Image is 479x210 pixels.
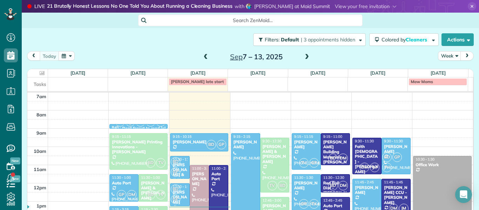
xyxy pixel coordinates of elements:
div: Auto Port [112,181,136,185]
span: New [10,157,20,164]
span: Cleaners [406,36,428,43]
span: BD [278,181,287,190]
div: [PERSON_NAME] & [PERSON_NAME] [262,144,287,164]
span: BD [146,190,155,199]
span: 9:15 - 11:15 [112,134,131,139]
button: Week [438,51,461,61]
a: Filters: Default | 3 appointments hidden [250,33,366,46]
div: [PERSON_NAME] [233,140,258,150]
div: [PERSON_NAME] [355,185,379,195]
button: next [460,51,474,61]
div: [PERSON_NAME] & [PERSON_NAME] [172,162,187,192]
span: 9:15 - 10:15 [173,134,191,139]
span: 9:30 - 11:30 [355,139,374,143]
h2: 7 – 13, 2025 [212,53,300,61]
span: 9:30 - 12:30 [263,139,282,143]
span: TV [268,181,277,190]
span: 12:45 - 3:00 [263,198,282,203]
div: [PERSON_NAME] [294,140,319,150]
span: 11:30 - 1:30 [294,175,313,180]
div: [PERSON_NAME] CCU - [PERSON_NAME] [384,185,409,205]
span: BD [382,153,392,162]
span: DM [127,190,136,199]
div: Faith [DEMOGRAPHIC_DATA] - [PERSON_NAME] [355,144,379,174]
div: [PERSON_NAME] Printing Innovations - [PERSON_NAME] [112,140,166,155]
div: [PERSON_NAME] [192,171,207,187]
a: [DATE] [370,70,385,76]
span: 11:30 - 1:00 [112,175,131,180]
span: TV [309,199,319,209]
button: Filters: Default | 3 appointments hidden [253,33,366,46]
div: [PERSON_NAME] [294,181,319,191]
span: Mow Moms [411,79,433,84]
span: BD [328,154,338,163]
span: GP [299,199,309,209]
a: [DATE] [250,70,265,76]
span: BD [171,184,180,194]
span: BD [328,181,338,190]
span: DM [360,163,369,172]
span: TV [382,163,392,172]
span: 11:00 - 2:45 [211,166,230,171]
span: 9:15 - 11:15 [294,134,313,139]
span: TV [156,158,166,168]
span: 11:45 - 2:45 [355,180,374,184]
span: 12:45 - 2:45 [323,198,342,203]
span: [PERSON_NAME] late start ( Sec Of State) [171,79,254,84]
div: Auto Port [211,171,226,182]
span: JM [370,163,379,172]
div: [PERSON_NAME] [384,144,409,154]
span: BD [207,140,216,149]
span: 11am [34,167,46,172]
span: TV [156,190,166,199]
span: 11:00 - 3:00 [192,166,211,171]
span: 11:45 - 1:45 [384,180,403,184]
span: 9:15 - 2:15 [234,134,250,139]
span: 10:30 - 1:30 [416,157,434,162]
small: 2 [126,121,135,128]
button: Actions [441,33,474,46]
div: Office Work [415,162,469,167]
div: [PERSON_NAME] Building Materials - [PERSON_NAME] [323,140,348,170]
a: [DATE] [70,70,86,76]
span: 11:30 - 12:30 [323,175,344,180]
span: 10am [34,148,46,154]
span: DM [338,154,348,163]
div: Open Intercom Messenger [455,186,472,203]
span: Colored by [382,36,430,43]
span: 9:30 - 11:30 [384,139,403,143]
img: angela-brown-4d683074ae0fcca95727484455e3f3202927d5098cd1ff65ad77dadb9e4011d8.jpg [246,4,251,9]
span: BD [146,158,155,168]
span: 9am [36,130,46,136]
span: 8am [36,112,46,117]
strong: 21 Brutally Honest Lessons No One Told You About Running a Cleaning Business [47,3,232,10]
span: 9:15 - 11:00 [323,134,342,139]
span: GP [171,195,180,204]
span: TV [299,158,309,168]
span: GP [217,140,226,149]
span: | 3 appointments hidden [301,36,355,43]
span: 7am [36,94,46,99]
span: with [235,3,244,9]
a: [DATE] [310,70,325,76]
span: Sep [230,52,243,61]
button: prev [27,51,40,61]
div: [PERSON_NAME] [172,140,226,144]
div: [PERSON_NAME] & [PERSON_NAME] [141,181,166,201]
span: GP [117,190,126,199]
button: Colored byCleaners [369,33,439,46]
span: [PERSON_NAME] at Maid Summit [254,3,330,9]
span: GP [309,158,319,168]
a: [DATE] [431,70,446,76]
span: BD [171,157,180,167]
span: 1pm [36,203,46,209]
span: 12pm [34,185,46,190]
span: Default [281,36,299,43]
div: Red Bull Dist - [PERSON_NAME] [323,181,348,201]
span: 11:30 - 1:00 [141,175,160,180]
a: [DATE] [190,70,205,76]
div: Auto Port [323,203,348,208]
span: Filters: [265,36,279,43]
div: [PHONE_NUMBER] [172,151,226,156]
span: GP [171,167,180,177]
